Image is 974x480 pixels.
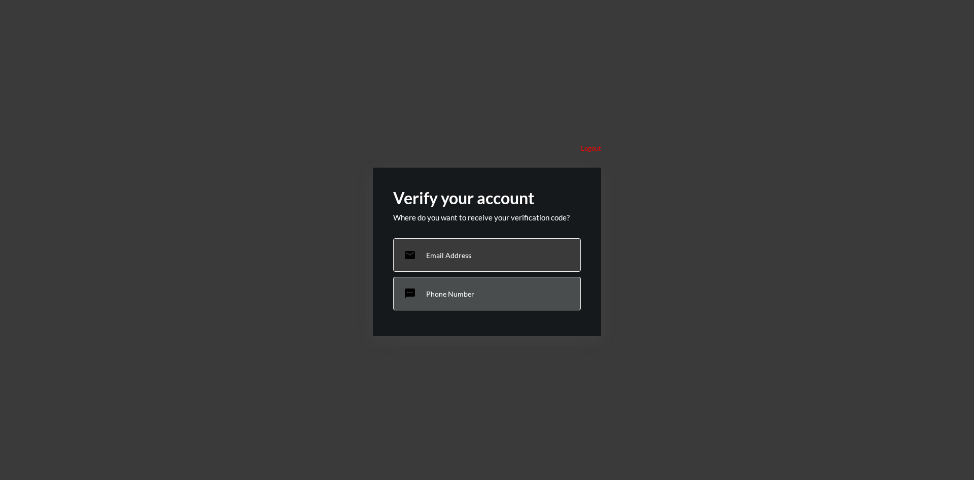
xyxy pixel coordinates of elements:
[404,249,416,261] mat-icon: email
[426,290,474,298] p: Phone Number
[426,251,471,260] p: Email Address
[393,213,581,222] p: Where do you want to receive your verification code?
[581,144,601,152] p: Logout
[393,188,581,208] h2: Verify your account
[404,287,416,300] mat-icon: sms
